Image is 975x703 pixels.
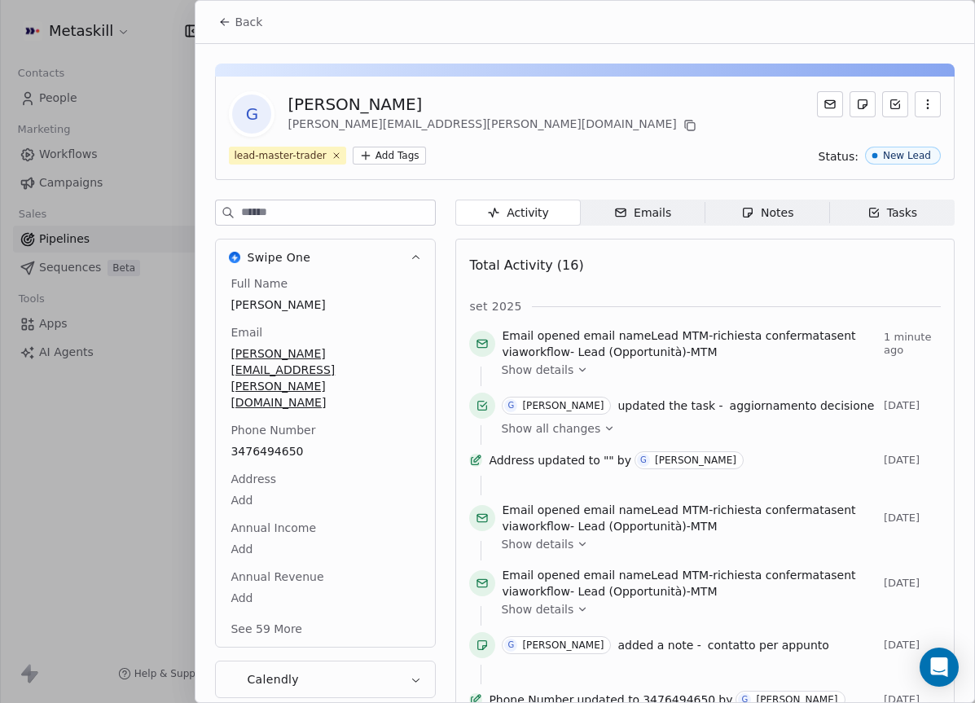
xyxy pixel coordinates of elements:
span: [DATE] [884,399,941,412]
span: Annual Income [227,520,319,536]
span: Total Activity (16) [469,257,583,273]
span: email name sent via workflow - [502,567,877,600]
span: Lead (Opportunità)-MTM [578,585,717,598]
div: Tasks [867,204,918,222]
span: Email opened [502,503,580,516]
span: [DATE] [884,512,941,525]
span: Lead MTM-richiesta confermata [651,329,831,342]
a: Show details [501,536,929,552]
img: Swipe One [229,252,240,263]
div: New Lead [883,150,931,161]
span: "" [604,452,614,468]
span: updated the task - [617,398,722,414]
span: [DATE] [884,454,941,467]
span: [PERSON_NAME] [231,297,420,313]
button: Add Tags [353,147,426,165]
span: Show details [501,536,573,552]
a: Show details [501,601,929,617]
a: Show all changes [501,420,929,437]
span: Lead MTM-richiesta confermata [651,503,831,516]
span: Lead (Opportunità)-MTM [578,345,717,358]
div: Emails [614,204,671,222]
span: email name sent via workflow - [502,502,877,534]
span: [DATE] [884,577,941,590]
span: Swipe One [247,249,310,266]
span: 3476494650 [231,443,420,459]
span: updated to [538,452,600,468]
a: Show details [501,362,929,378]
div: [PERSON_NAME] [522,639,604,651]
span: set 2025 [469,298,521,314]
span: Email opened [502,569,580,582]
button: See 59 More [221,614,312,644]
button: Swipe OneSwipe One [216,239,435,275]
span: Add [231,492,420,508]
span: Status: [819,148,859,165]
div: G [508,399,515,412]
span: Add [231,590,420,606]
span: by [617,452,631,468]
span: [PERSON_NAME][EMAIL_ADDRESS][PERSON_NAME][DOMAIN_NAME] [231,345,420,411]
span: [DATE] [884,639,941,652]
span: added a note - [617,637,701,653]
span: Annual Revenue [227,569,327,585]
span: Phone Number [227,422,318,438]
span: Email [227,324,266,341]
div: Notes [741,204,793,222]
span: Full Name [227,275,291,292]
button: Back [209,7,272,37]
span: aggiornamento decisione [730,399,875,412]
div: [PERSON_NAME] [522,400,604,411]
span: G [232,94,271,134]
div: [PERSON_NAME] [655,455,736,466]
span: Back [235,14,262,30]
span: Calendly [247,671,299,688]
button: CalendlyCalendly [216,661,435,697]
span: Add [231,541,420,557]
div: Swipe OneSwipe One [216,275,435,647]
a: aggiornamento decisione [730,396,875,415]
div: [PERSON_NAME][EMAIL_ADDRESS][PERSON_NAME][DOMAIN_NAME] [288,116,699,135]
span: Address [489,452,534,468]
span: Email opened [502,329,580,342]
div: G [508,639,515,652]
span: Lead (Opportunità)-MTM [578,520,717,533]
span: 1 minute ago [884,331,941,357]
span: contatto per appunto [708,639,829,652]
span: Show details [501,362,573,378]
span: Lead MTM-richiesta confermata [651,569,831,582]
div: lead-master-trader [234,148,326,163]
div: Open Intercom Messenger [920,648,959,687]
span: email name sent via workflow - [502,327,877,360]
div: G [640,454,647,467]
span: Show details [501,601,573,617]
a: contatto per appunto [708,635,829,655]
div: [PERSON_NAME] [288,93,699,116]
span: Address [227,471,279,487]
img: Calendly [229,674,240,685]
span: Show all changes [501,420,600,437]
